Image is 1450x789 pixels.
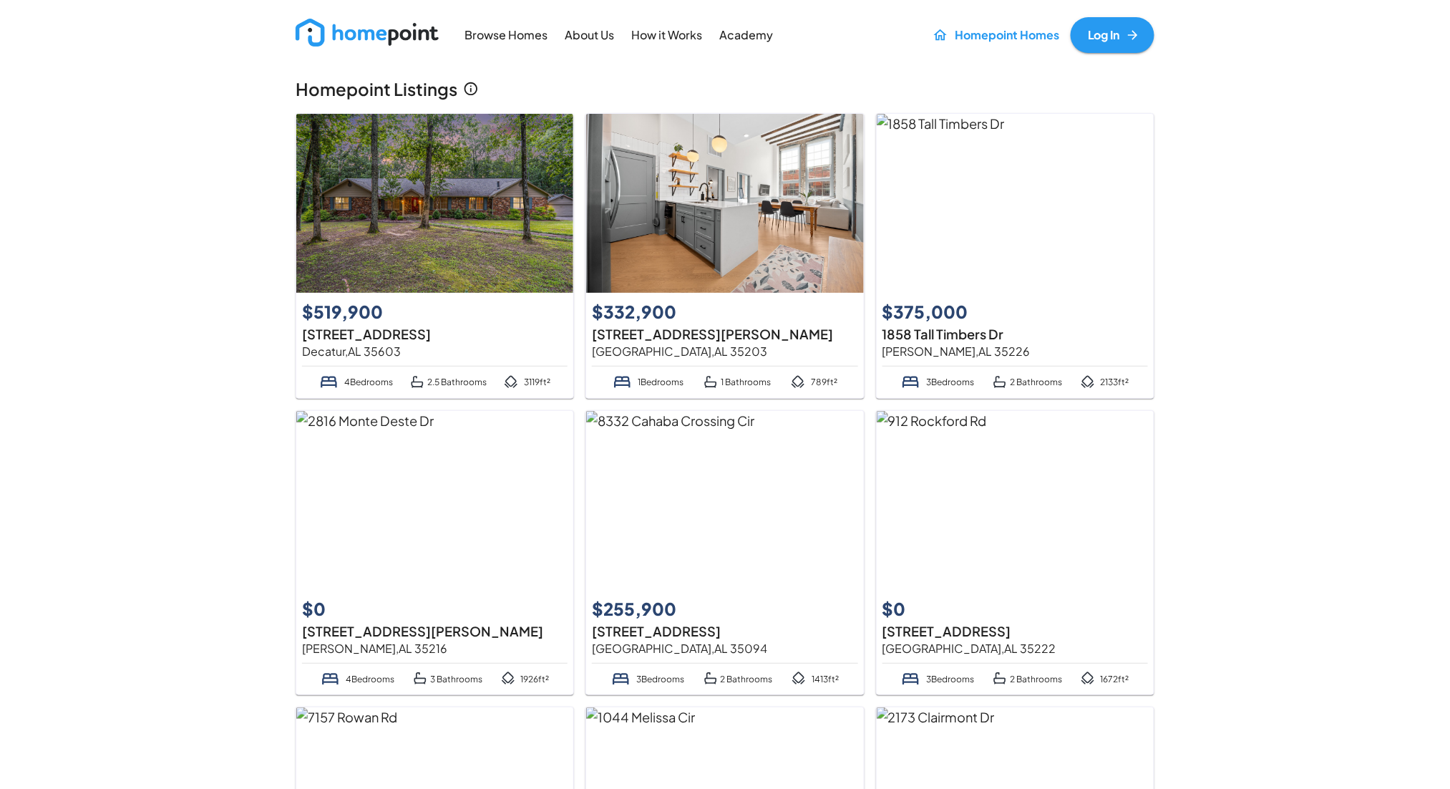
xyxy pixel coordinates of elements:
[464,27,548,44] p: Browse Homes
[504,372,550,392] p: 3119 ft²
[302,641,568,657] p: [PERSON_NAME] , AL 35216
[319,372,393,392] p: 4 Bedrooms
[296,410,574,696] a: 2816 Monte Deste Dr$0[STREET_ADDRESS][PERSON_NAME][PERSON_NAME],AL 352164Bedrooms3 Bathrooms1926ft²
[882,299,1016,324] p: $375,000
[613,372,683,392] p: 1 Bedrooms
[592,344,857,360] p: [GEOGRAPHIC_DATA] , AL 35203
[882,324,1148,344] p: 1858 Tall Timbers Dr
[592,621,857,641] p: [STREET_ADDRESS]
[296,19,439,47] img: new_logo_light.png
[296,113,574,399] a: 4411 Autumn Leaves Trl Se$519,900[STREET_ADDRESS]Decatur,AL 356034Bedrooms2.5 Bathrooms3119ft²
[876,410,1154,696] a: 912 Rockford Rd$0[STREET_ADDRESS][GEOGRAPHIC_DATA],AL 352223Bedrooms2 Bathrooms1672ft²
[611,669,684,689] p: 3 Bedrooms
[296,411,573,590] img: 2816 Monte Deste Dr
[901,669,974,689] p: 3 Bedrooms
[565,27,614,44] p: About Us
[592,641,857,657] p: [GEOGRAPHIC_DATA] , AL 35094
[704,372,771,392] p: 1 Bathrooms
[882,641,1148,657] p: [GEOGRAPHIC_DATA] , AL 35222
[877,114,1154,293] img: 1858 Tall Timbers Dr
[631,27,702,44] p: How it Works
[296,114,573,293] img: 4411 Autumn Leaves Trl Se
[1071,17,1154,53] a: Log In
[993,669,1062,689] p: 2 Bathrooms
[586,114,863,293] img: 2212 Morris Ave Apt 206
[993,372,1062,392] p: 2 Bathrooms
[592,299,725,324] p: $332,900
[791,372,837,392] p: 789 ft²
[876,113,1154,399] a: 1858 Tall Timbers Dr$375,0001858 Tall Timbers Dr[PERSON_NAME],AL 352263Bedrooms2 Bathrooms2133ft²
[302,596,435,621] p: $0
[882,344,1148,360] p: [PERSON_NAME] , AL 35226
[955,27,1059,44] p: Homepoint Homes
[586,411,863,590] img: 8332 Cahaba Crossing Cir
[302,299,435,324] p: $519,900
[626,19,708,51] a: How it Works
[585,410,864,696] a: 8332 Cahaba Crossing Cir$255,900[STREET_ADDRESS][GEOGRAPHIC_DATA],AL 350943Bedrooms2 Bathrooms141...
[501,669,550,689] p: 1926 ft²
[882,621,1148,641] p: [STREET_ADDRESS]
[882,596,1016,621] p: $0
[302,621,568,641] p: [STREET_ADDRESS][PERSON_NAME]
[410,372,487,392] p: 2.5 Bathrooms
[1081,372,1129,392] p: 2133 ft²
[901,372,974,392] p: 3 Bedrooms
[302,324,568,344] p: [STREET_ADDRESS]
[302,344,568,360] p: Decatur , AL 35603
[1081,669,1129,689] p: 1672 ft²
[719,27,773,44] p: Academy
[592,324,857,344] p: [STREET_ADDRESS][PERSON_NAME]
[792,669,839,689] p: 1413 ft²
[321,669,394,689] p: 4 Bedrooms
[592,596,725,621] p: $255,900
[459,19,553,51] a: Browse Homes
[704,669,773,689] p: 2 Bathrooms
[714,19,779,51] a: Academy
[585,113,864,399] a: 2212 Morris Ave Apt 206$332,900[STREET_ADDRESS][PERSON_NAME][GEOGRAPHIC_DATA],AL 352031Bedrooms1 ...
[559,19,620,51] a: About Us
[927,17,1065,53] a: Homepoint Homes
[296,76,457,102] p: Homepoint Listings
[413,669,482,689] p: 3 Bathrooms
[877,411,1154,590] img: 912 Rockford Rd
